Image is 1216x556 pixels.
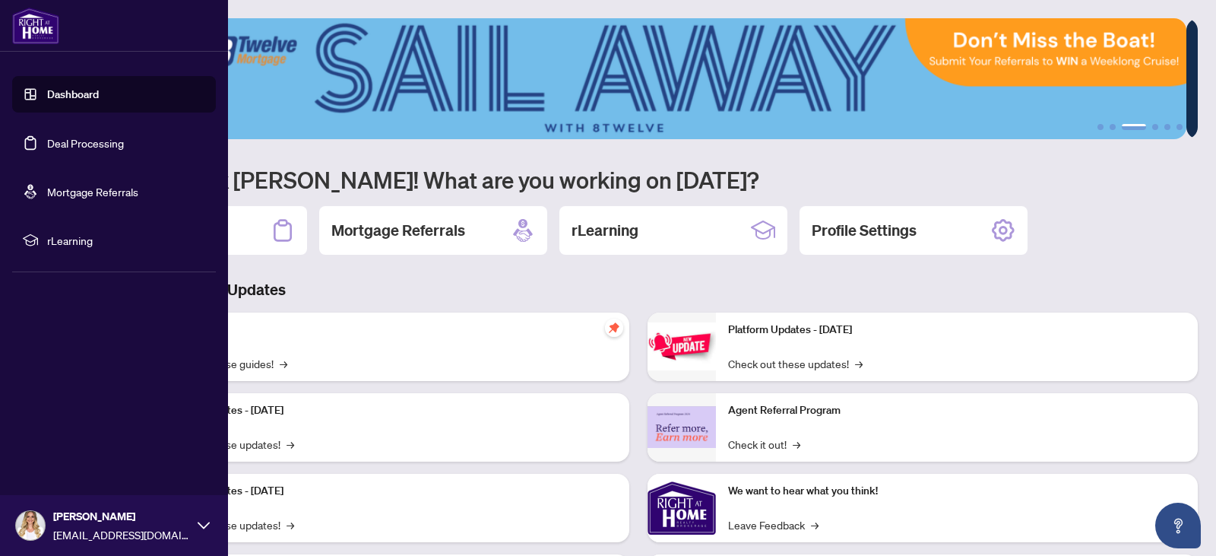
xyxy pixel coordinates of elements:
[728,355,863,372] a: Check out these updates!→
[1097,124,1104,130] button: 1
[572,220,638,241] h2: rLearning
[53,526,190,543] span: [EMAIL_ADDRESS][DOMAIN_NAME]
[79,18,1186,139] img: Slide 2
[648,474,716,542] img: We want to hear what you think!
[728,516,819,533] a: Leave Feedback→
[605,319,623,337] span: pushpin
[728,483,1186,500] p: We want to hear what you think!
[331,220,465,241] h2: Mortgage Referrals
[12,8,59,44] img: logo
[728,402,1186,419] p: Agent Referral Program
[648,406,716,448] img: Agent Referral Program
[811,516,819,533] span: →
[47,87,99,101] a: Dashboard
[47,136,124,150] a: Deal Processing
[855,355,863,372] span: →
[1176,124,1183,130] button: 6
[79,165,1198,194] h1: Welcome back [PERSON_NAME]! What are you working on [DATE]?
[287,436,294,453] span: →
[1164,124,1170,130] button: 5
[16,511,45,540] img: Profile Icon
[728,436,800,453] a: Check it out!→
[793,436,800,453] span: →
[728,322,1186,338] p: Platform Updates - [DATE]
[160,483,617,500] p: Platform Updates - [DATE]
[287,516,294,533] span: →
[648,322,716,370] img: Platform Updates - June 23, 2025
[53,508,190,525] span: [PERSON_NAME]
[1152,124,1158,130] button: 4
[812,220,917,241] h2: Profile Settings
[280,355,287,372] span: →
[47,185,138,199] a: Mortgage Referrals
[160,402,617,419] p: Platform Updates - [DATE]
[1110,124,1116,130] button: 2
[1122,124,1146,130] button: 3
[1155,503,1201,548] button: Open asap
[160,322,617,338] p: Self-Help
[79,279,1198,300] h3: Brokerage & Industry Updates
[47,232,205,249] span: rLearning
